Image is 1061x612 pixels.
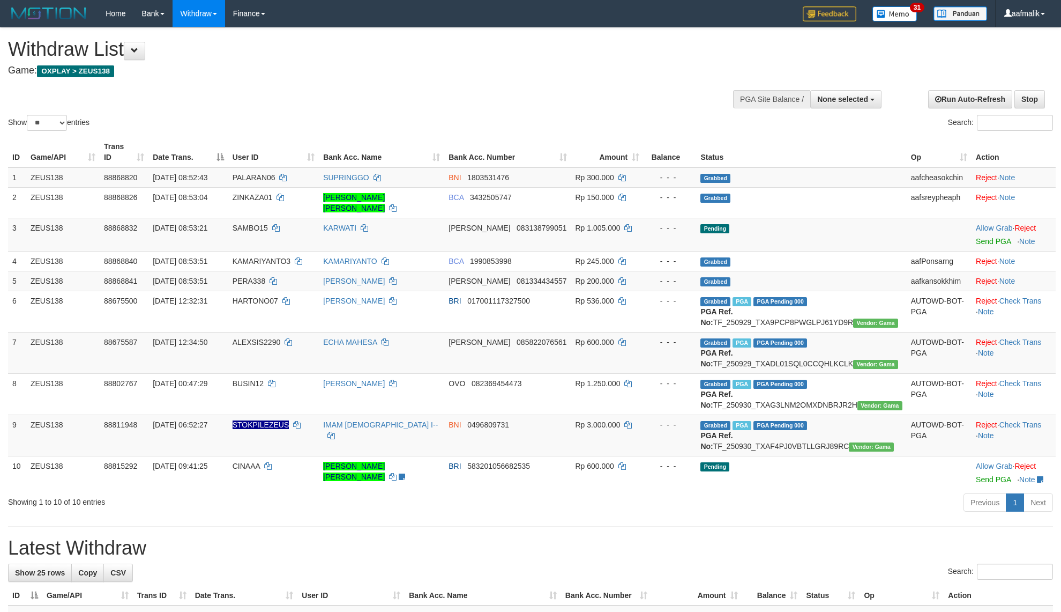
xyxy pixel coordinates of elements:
td: ZEUS138 [26,415,100,456]
span: Pending [700,224,729,233]
td: ZEUS138 [26,251,100,271]
span: 31 [910,3,924,12]
label: Search: [948,564,1053,580]
th: Trans ID: activate to sort column ascending [100,137,148,167]
th: Action [944,586,1053,606]
img: Feedback.jpg [803,6,856,21]
a: KARWATI [323,224,356,232]
span: [DATE] 09:41:25 [153,462,207,470]
td: ZEUS138 [26,187,100,218]
th: Game/API: activate to sort column ascending [42,586,133,606]
span: Rp 300.000 [576,173,614,182]
td: AUTOWD-BOT-PGA [907,415,972,456]
span: Copy 0496809731 to clipboard [467,421,509,429]
span: [DATE] 12:32:31 [153,297,207,305]
span: 88868820 [104,173,137,182]
a: Check Trans [999,421,1042,429]
span: BRI [449,462,461,470]
div: - - - [648,192,692,203]
a: Run Auto-Refresh [928,90,1012,108]
th: Op: activate to sort column ascending [907,137,972,167]
div: - - - [648,172,692,183]
span: BNI [449,173,461,182]
a: Copy [71,564,104,582]
span: Vendor URL: https://trx31.1velocity.biz [853,319,898,328]
a: Note [978,431,994,440]
span: Grabbed [700,257,730,267]
span: [DATE] 08:52:43 [153,173,207,182]
a: Check Trans [999,297,1042,305]
td: · · [972,373,1056,415]
span: Marked by aafsreyleap [733,380,751,389]
th: Bank Acc. Number: activate to sort column ascending [444,137,571,167]
span: Copy 081334434557 to clipboard [517,277,566,285]
div: - - - [648,223,692,233]
img: Button%20Memo.svg [872,6,917,21]
div: - - - [648,337,692,348]
td: aafPonsarng [907,251,972,271]
span: [DATE] 12:34:50 [153,338,207,346]
td: AUTOWD-BOT-PGA [907,291,972,332]
a: Note [1019,237,1035,246]
span: 88675500 [104,297,137,305]
td: 10 [8,456,26,489]
th: Balance: activate to sort column ascending [742,586,802,606]
div: Showing 1 to 10 of 10 entries [8,492,434,507]
span: · [976,462,1014,470]
td: TF_250930_TXAF4PJ0VBTLLGRJ89RC [696,415,906,456]
a: [PERSON_NAME] [323,379,385,388]
a: Send PGA [976,237,1011,246]
a: Reject [976,193,997,202]
span: SAMBO15 [233,224,268,232]
a: [PERSON_NAME] [PERSON_NAME] [323,193,385,212]
span: Rp 200.000 [576,277,614,285]
input: Search: [977,564,1053,580]
a: Note [978,390,994,399]
th: User ID: activate to sort column ascending [297,586,405,606]
span: BUSIN12 [233,379,264,388]
span: BCA [449,193,464,202]
td: ZEUS138 [26,291,100,332]
a: Reject [976,277,997,285]
td: 4 [8,251,26,271]
span: [DATE] 08:53:04 [153,193,207,202]
span: Copy 017001117327500 to clipboard [467,297,530,305]
span: 88868840 [104,257,137,266]
span: Copy 1803531476 to clipboard [467,173,509,182]
span: PGA Pending [753,380,807,389]
th: Status [696,137,906,167]
button: None selected [810,90,881,108]
span: Grabbed [700,297,730,306]
div: - - - [648,276,692,286]
a: [PERSON_NAME] [323,277,385,285]
a: Reject [1014,224,1036,232]
div: PGA Site Balance / [733,90,810,108]
span: None selected [817,95,868,104]
a: Stop [1014,90,1045,108]
th: ID: activate to sort column descending [8,586,42,606]
span: Nama rekening ada tanda titik/strip, harap diedit [233,421,289,429]
a: Reject [976,257,997,266]
a: Send PGA [976,475,1011,484]
span: Grabbed [700,338,730,348]
span: Copy [78,569,97,577]
th: Action [972,137,1056,167]
span: CSV [110,569,126,577]
input: Search: [977,115,1053,131]
span: BNI [449,421,461,429]
th: Bank Acc. Number: activate to sort column ascending [561,586,652,606]
select: Showentries [27,115,67,131]
a: Note [978,349,994,357]
a: Note [1019,475,1035,484]
th: Status: activate to sort column ascending [802,586,860,606]
span: Pending [700,462,729,471]
span: Rp 600.000 [576,462,614,470]
td: 7 [8,332,26,373]
div: - - - [648,419,692,430]
span: 88868841 [104,277,137,285]
h1: Latest Withdraw [8,537,1053,559]
span: CINAAA [233,462,260,470]
a: Check Trans [999,338,1042,346]
th: Amount: activate to sort column ascending [571,137,644,167]
td: ZEUS138 [26,218,100,251]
